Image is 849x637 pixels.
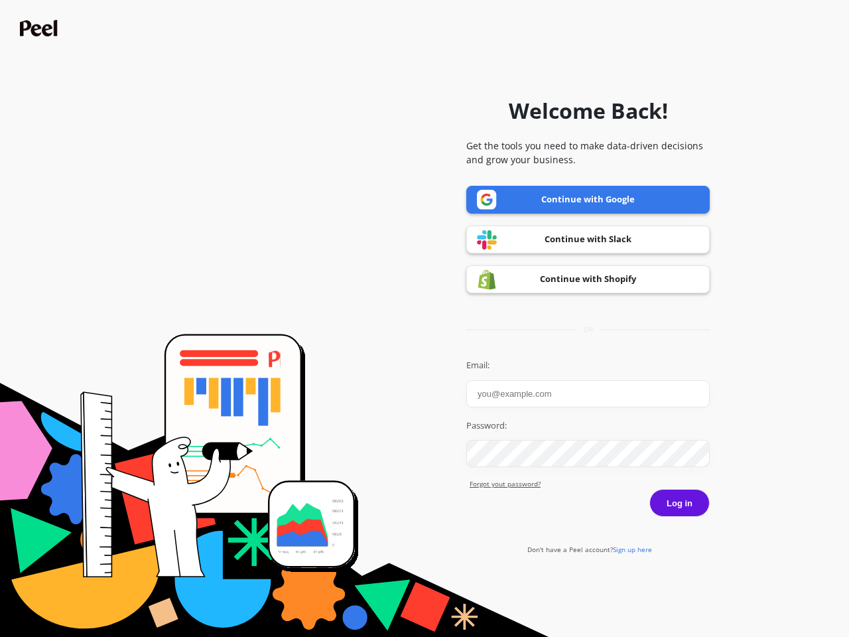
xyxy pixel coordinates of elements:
[470,479,710,489] a: Forgot yout password?
[466,226,710,253] a: Continue with Slack
[466,139,710,167] p: Get the tools you need to make data-driven decisions and grow your business.
[20,20,61,36] img: Peel
[477,190,497,210] img: Google logo
[649,489,710,517] button: Log in
[527,545,652,554] a: Don't have a Peel account?Sign up here
[477,230,497,250] img: Slack logo
[466,186,710,214] a: Continue with Google
[466,359,710,372] label: Email:
[477,269,497,290] img: Shopify logo
[613,545,652,554] span: Sign up here
[466,324,710,334] div: or
[466,419,710,433] label: Password:
[466,380,710,407] input: you@example.com
[466,265,710,293] a: Continue with Shopify
[509,95,668,127] h1: Welcome Back!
